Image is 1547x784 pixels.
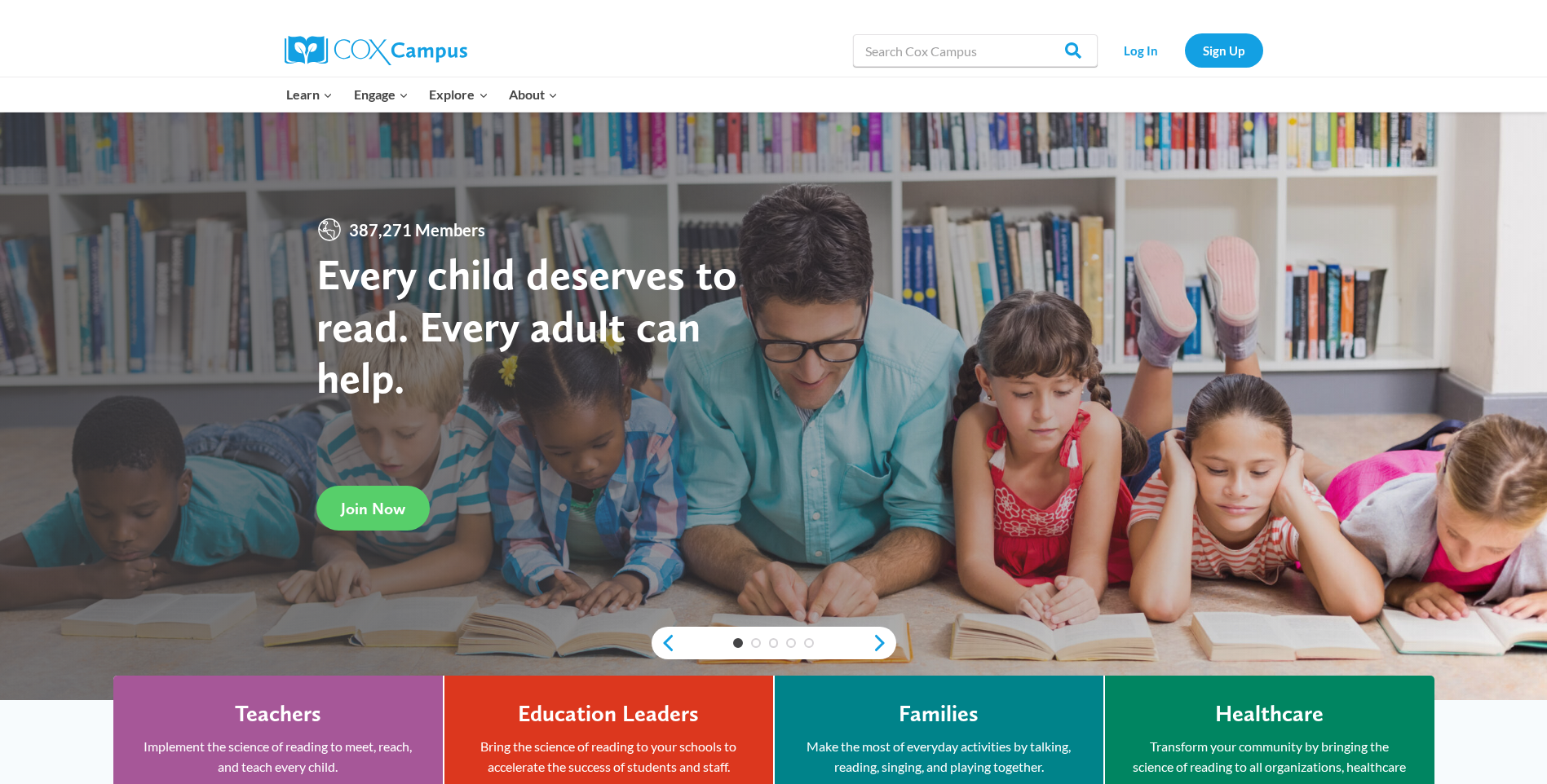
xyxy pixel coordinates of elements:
[354,84,409,105] span: Engage
[1215,700,1324,728] h4: Healthcare
[1106,33,1177,67] a: Log In
[769,638,779,648] a: 3
[518,700,699,728] h4: Education Leaders
[235,700,321,728] h4: Teachers
[429,84,488,105] span: Explore
[285,36,467,65] img: Cox Campus
[343,217,492,243] span: 387,271 Members
[469,736,749,777] p: Bring the science of reading to your schools to accelerate the success of students and staff.
[799,736,1079,777] p: Make the most of everyday activities by talking, reading, singing, and playing together.
[751,638,761,648] a: 2
[853,34,1098,67] input: Search Cox Campus
[1185,33,1263,67] a: Sign Up
[652,633,676,653] a: previous
[341,499,405,518] span: Join Now
[899,700,979,728] h4: Families
[1106,33,1263,67] nav: Secondary Navigation
[733,638,743,648] a: 1
[286,84,333,105] span: Learn
[872,633,896,653] a: next
[138,736,418,777] p: Implement the science of reading to meet, reach, and teach every child.
[316,486,430,531] a: Join Now
[786,638,796,648] a: 4
[316,248,737,403] strong: Every child deserves to read. Every adult can help.
[804,638,814,648] a: 5
[509,84,558,105] span: About
[652,627,896,659] div: content slider buttons
[276,77,568,112] nav: Primary Navigation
